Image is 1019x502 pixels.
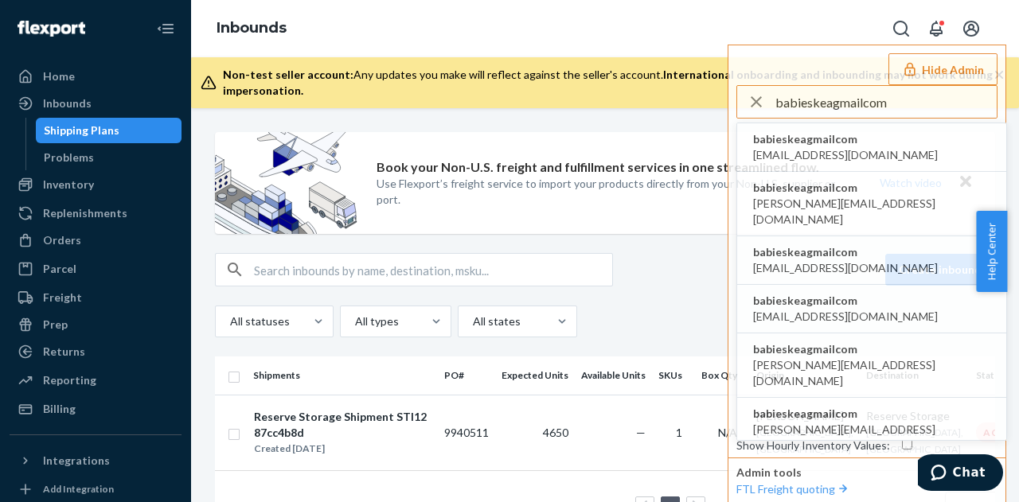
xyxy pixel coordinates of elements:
span: Non-test seller account: [223,68,353,81]
a: Billing [10,396,182,422]
div: Reserve Storage Shipment STI1287cc4b8d [254,409,431,441]
a: Replenishments [10,200,182,226]
span: babieskeagmailcom [753,406,990,422]
button: Open Search Box [885,13,917,45]
th: Box Qty [695,356,750,395]
span: babieskeagmailcom [753,131,938,147]
div: Shipping Plans [44,123,119,138]
div: Show Hourly Inventory Values : [736,438,890,453]
td: 9940511 [438,395,495,470]
div: Add Integration [43,482,114,496]
span: [PERSON_NAME][EMAIL_ADDRESS][DOMAIN_NAME] [753,422,990,453]
div: Any updates you make will reflect against the seller's account. [223,67,994,99]
div: Orders [43,232,81,248]
a: Inbounds [217,19,287,37]
th: Available Units [575,356,652,395]
a: Inventory [10,172,182,197]
ol: breadcrumbs [204,6,299,52]
div: Parcel [43,261,76,277]
a: Orders [10,228,182,253]
span: babieskeagmailcom [753,244,938,260]
a: Problems [36,145,182,170]
button: Hide Admin [888,53,998,85]
span: [EMAIL_ADDRESS][DOMAIN_NAME] [753,309,938,325]
a: Home [10,64,182,89]
div: Integrations [43,453,110,469]
span: 4650 [543,426,568,439]
span: babieskeagmailcom [753,341,990,357]
p: Use Flexport’s freight service to import your products directly from your Non-U.S. supplier or port. [377,176,850,208]
span: [PERSON_NAME][EMAIL_ADDRESS][DOMAIN_NAME] [753,357,990,389]
div: Inventory [43,177,94,193]
iframe: Opens a widget where you can chat to one of our agents [918,454,1003,494]
div: Created [DATE] [254,441,431,457]
span: babieskeagmailcom [753,293,938,309]
button: Integrations [10,448,182,473]
div: Prep [43,317,68,333]
th: Shipments [247,356,438,395]
span: [EMAIL_ADDRESS][DOMAIN_NAME] [753,147,938,163]
a: Prep [10,312,182,337]
div: Problems [44,150,94,165]
button: Open notifications [920,13,952,45]
a: Returns [10,339,182,364]
p: Admin tools [736,465,998,481]
div: Replenishments [43,205,127,221]
button: Open account menu [955,13,987,45]
span: babieskeagmailcom [753,180,990,196]
a: Add Integration [10,480,182,499]
a: Inbounds [10,91,182,116]
a: Reporting [10,368,182,393]
th: Expected Units [495,356,575,395]
span: N/A [718,426,737,439]
span: 1 [676,426,682,439]
input: Search inbounds by name, destination, msku... [254,254,612,286]
a: Shipping Plans [36,118,182,143]
input: All states [471,313,473,329]
input: Search or paste seller ID [775,86,997,118]
img: Flexport logo [18,21,85,37]
th: PO# [438,356,495,395]
div: Returns [43,344,85,360]
div: Inbounds [43,95,92,111]
a: Freight [10,285,182,310]
button: Close Navigation [150,13,182,45]
div: Home [43,68,75,84]
button: Help Center [976,211,1007,292]
th: SKUs [652,356,695,395]
span: — [636,426,646,439]
div: Reporting [43,372,96,388]
span: [EMAIL_ADDRESS][DOMAIN_NAME] [753,260,938,276]
div: Freight [43,290,82,305]
p: Book your Non-U.S. freight and fulfillment services in one streamlined flow. [377,158,819,177]
a: FTL Freight quoting [736,482,851,496]
span: [PERSON_NAME][EMAIL_ADDRESS][DOMAIN_NAME] [753,196,990,228]
a: Parcel [10,256,182,282]
input: All types [353,313,355,329]
div: Billing [43,401,76,417]
input: All statuses [228,313,230,329]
